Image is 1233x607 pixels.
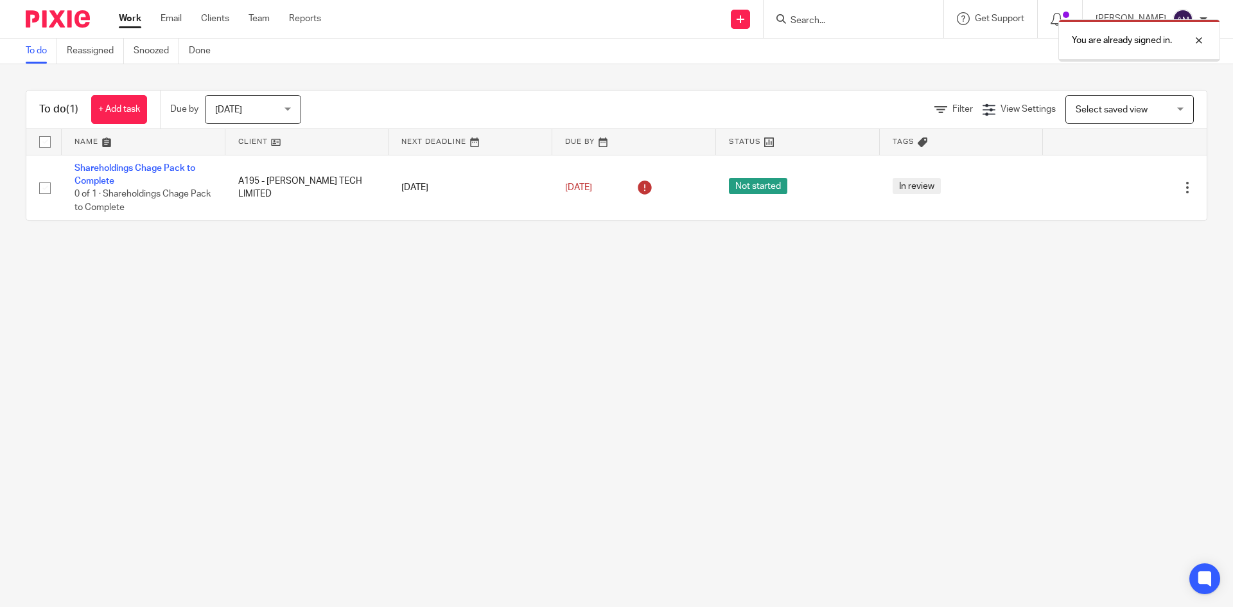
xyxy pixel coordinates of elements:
[565,183,592,192] span: [DATE]
[26,39,57,64] a: To do
[893,138,914,145] span: Tags
[1076,105,1148,114] span: Select saved view
[225,155,389,220] td: A195 - [PERSON_NAME] TECH LIMITED
[134,39,179,64] a: Snoozed
[952,105,973,114] span: Filter
[26,10,90,28] img: Pixie
[893,178,941,194] span: In review
[289,12,321,25] a: Reports
[1001,105,1056,114] span: View Settings
[39,103,78,116] h1: To do
[91,95,147,124] a: + Add task
[215,105,242,114] span: [DATE]
[729,178,787,194] span: Not started
[189,39,220,64] a: Done
[170,103,198,116] p: Due by
[201,12,229,25] a: Clients
[249,12,270,25] a: Team
[67,39,124,64] a: Reassigned
[74,189,211,212] span: 0 of 1 · Shareholdings Chage Pack to Complete
[74,164,195,186] a: Shareholdings Chage Pack to Complete
[161,12,182,25] a: Email
[119,12,141,25] a: Work
[1072,34,1172,47] p: You are already signed in.
[389,155,552,220] td: [DATE]
[1173,9,1193,30] img: svg%3E
[66,104,78,114] span: (1)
